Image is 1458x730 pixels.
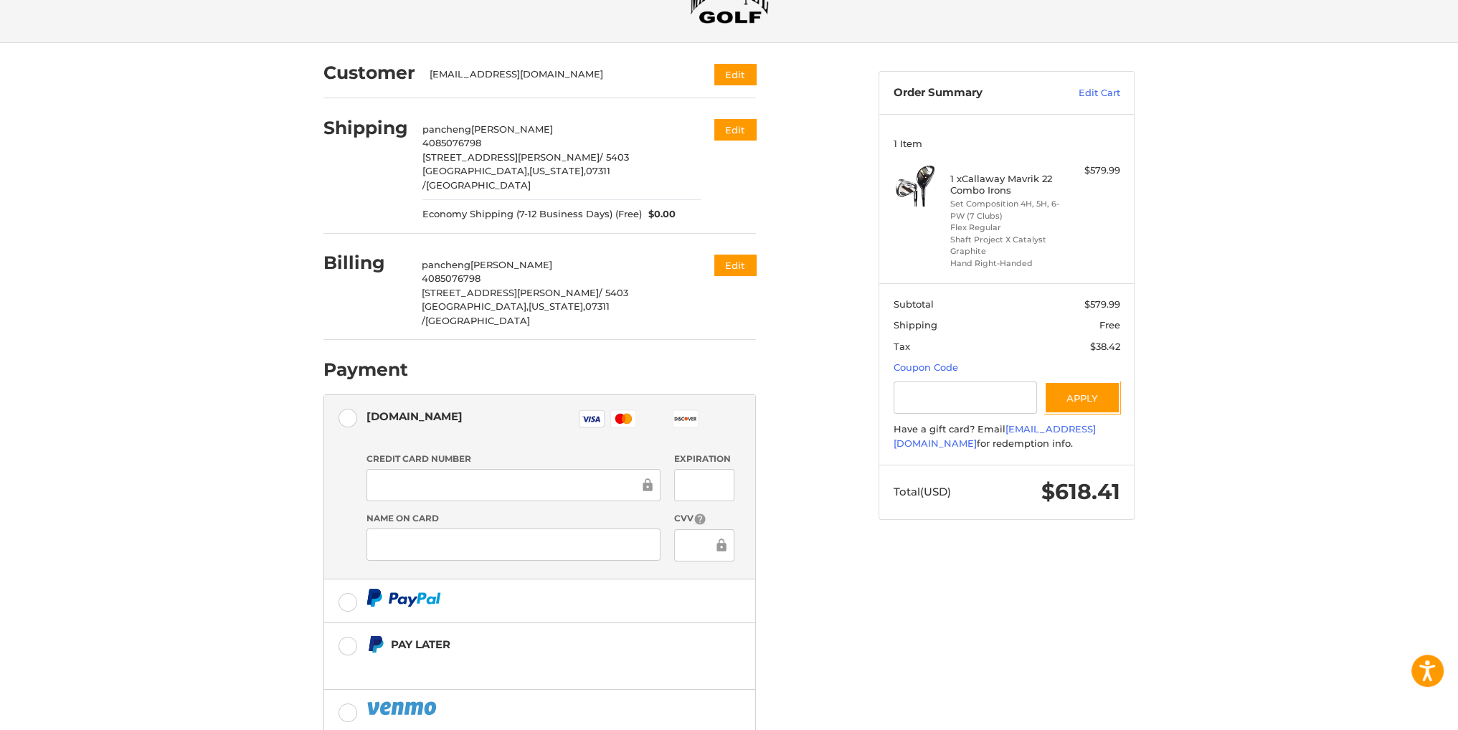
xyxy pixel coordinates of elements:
span: Subtotal [894,298,934,310]
span: Economy Shipping (7-12 Business Days) (Free) [422,207,642,222]
span: pancheng [422,259,470,270]
label: Name on Card [366,512,661,525]
span: [US_STATE], [529,300,585,312]
span: pancheng [422,123,471,135]
span: [GEOGRAPHIC_DATA], [422,165,529,176]
iframe: PayPal Message 1 [366,660,666,672]
span: [GEOGRAPHIC_DATA] [426,179,531,191]
span: Shipping [894,319,937,331]
button: Edit [714,119,756,140]
div: Have a gift card? Email for redemption info. [894,422,1120,450]
span: [PERSON_NAME] [471,123,553,135]
span: Tax [894,341,910,352]
span: $38.42 [1090,341,1120,352]
span: [PERSON_NAME] [470,259,552,270]
span: $0.00 [642,207,676,222]
span: / 5403 [599,287,628,298]
span: [US_STATE], [529,165,586,176]
label: CVV [674,512,734,526]
img: Pay Later icon [366,635,384,653]
label: Credit Card Number [366,452,661,465]
h4: 1 x Callaway Mavrik 22 Combo Irons [950,173,1060,196]
span: 07311 / [422,165,610,191]
span: [GEOGRAPHIC_DATA], [422,300,529,312]
a: Edit Cart [1048,86,1120,100]
img: PayPal icon [366,699,440,717]
label: Expiration [674,452,734,465]
li: Hand Right-Handed [950,257,1060,270]
span: [GEOGRAPHIC_DATA] [425,315,530,326]
span: [STREET_ADDRESS][PERSON_NAME] [422,287,599,298]
li: Shaft Project X Catalyst Graphite [950,234,1060,257]
h2: Customer [323,62,415,84]
h3: Order Summary [894,86,1048,100]
span: 4085076798 [422,272,481,284]
h3: 1 Item [894,138,1120,149]
button: Edit [714,64,756,85]
li: Flex Regular [950,222,1060,234]
span: Total (USD) [894,485,951,498]
button: Edit [714,255,756,275]
div: [EMAIL_ADDRESS][DOMAIN_NAME] [430,67,687,82]
h2: Billing [323,252,407,274]
span: 4085076798 [422,137,481,148]
li: Set Composition 4H, 5H, 6-PW (7 Clubs) [950,198,1060,222]
h2: Shipping [323,117,408,139]
span: Free [1099,319,1120,331]
button: Apply [1044,381,1120,414]
input: Gift Certificate or Coupon Code [894,381,1038,414]
h2: Payment [323,359,408,381]
img: PayPal icon [366,589,441,607]
span: 07311 / [422,300,610,326]
div: [DOMAIN_NAME] [366,404,463,428]
a: Coupon Code [894,361,958,373]
span: [STREET_ADDRESS][PERSON_NAME] [422,151,600,163]
span: $618.41 [1041,478,1120,505]
a: [EMAIL_ADDRESS][DOMAIN_NAME] [894,423,1096,449]
span: / 5403 [600,151,629,163]
span: $579.99 [1084,298,1120,310]
div: $579.99 [1064,163,1120,178]
div: Pay Later [391,632,666,656]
